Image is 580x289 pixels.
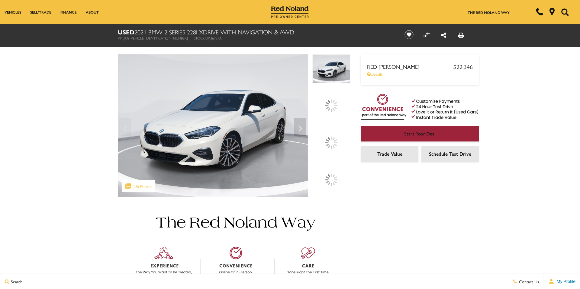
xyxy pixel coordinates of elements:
span: Stock: [194,35,205,41]
span: Search [9,278,22,284]
a: Details [367,71,473,77]
span: Contact Us [517,278,539,284]
span: [US_VEHICLE_IDENTIFICATION_NUMBER] [124,35,188,41]
button: Compare Vehicle [422,30,431,39]
span: UPJ36727A [205,35,222,41]
img: Used 2021 Alpine White BMW 228i xDrive image 1 [118,54,308,197]
div: (28) Photos [122,180,155,192]
span: My Profile [554,279,575,284]
a: Red Noland Pre-Owned [271,8,309,14]
span: VIN: [118,35,124,41]
a: Trade Value [361,146,418,162]
a: Share this Used 2021 BMW 2 Series 228i xDrive With Navigation & AWD [441,30,446,39]
button: Open the search field [559,0,571,24]
h1: 2021 BMW 2 Series 228i xDrive With Navigation & AWD [118,29,394,35]
span: $22,346 [453,62,473,71]
span: Trade Value [377,150,402,157]
a: The Red Noland Way [468,10,510,15]
img: Red Noland Pre-Owned [271,6,309,18]
button: Open user profile menu [544,274,580,289]
img: Used 2021 Alpine White BMW 228i xDrive image 1 [312,54,350,83]
strong: Used [118,27,134,36]
div: Next [294,118,306,136]
span: Schedule Test Drive [429,150,471,157]
span: Red [PERSON_NAME] [367,63,453,70]
button: Save vehicle [402,30,416,40]
a: Schedule Test Drive [421,146,479,162]
a: Red [PERSON_NAME] $22,346 [367,62,473,71]
span: Start Your Deal [404,130,436,137]
a: Print this Used 2021 BMW 2 Series 228i xDrive With Navigation & AWD [458,30,464,39]
a: Start Your Deal [361,126,479,141]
